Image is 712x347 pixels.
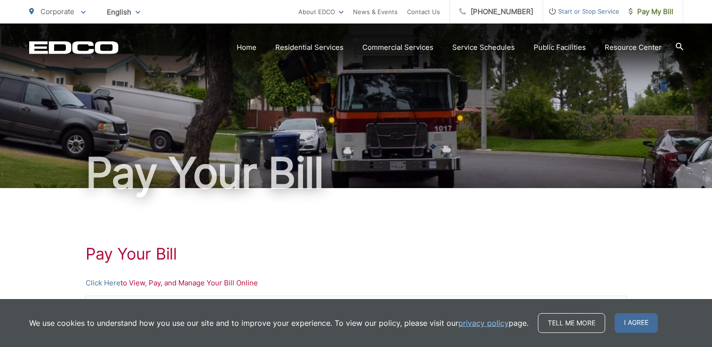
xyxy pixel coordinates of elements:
[40,7,74,16] span: Corporate
[275,42,344,53] a: Residential Services
[29,317,528,329] p: We use cookies to understand how you use our site and to improve your experience. To view our pol...
[538,313,605,333] a: Tell me more
[29,150,683,197] h1: Pay Your Bill
[86,277,120,289] a: Click Here
[353,6,398,17] a: News & Events
[362,42,433,53] a: Commercial Services
[29,41,119,54] a: EDCD logo. Return to the homepage.
[615,313,658,333] span: I agree
[298,6,344,17] a: About EDCO
[452,42,515,53] a: Service Schedules
[237,42,256,53] a: Home
[407,6,440,17] a: Contact Us
[605,42,662,53] a: Resource Center
[534,42,586,53] a: Public Facilities
[100,4,147,20] span: English
[629,6,673,17] span: Pay My Bill
[86,244,627,263] h1: Pay Your Bill
[86,277,627,289] p: to View, Pay, and Manage Your Bill Online
[458,317,509,329] a: privacy policy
